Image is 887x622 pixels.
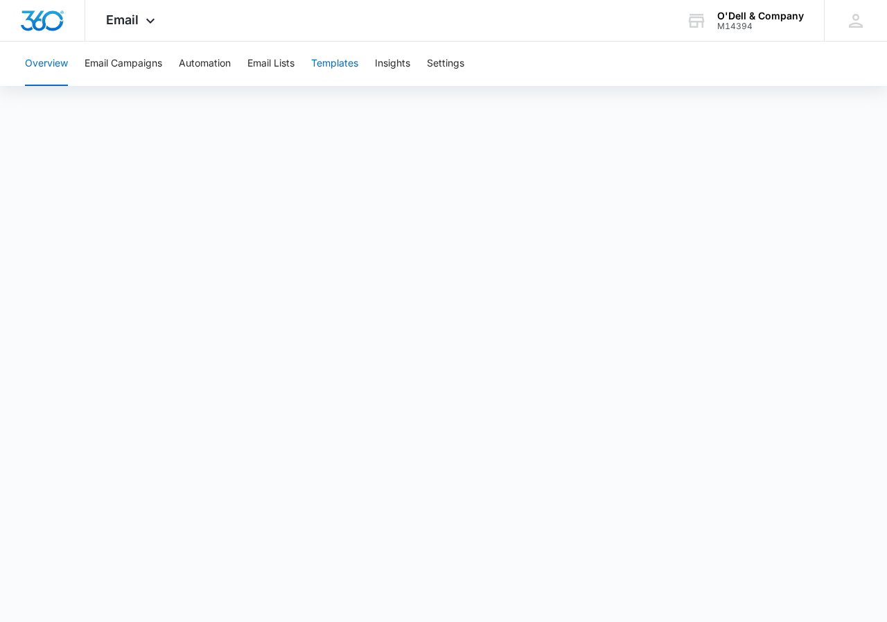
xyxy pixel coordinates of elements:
button: Automation [179,42,231,86]
button: Settings [427,42,464,86]
button: Email Campaigns [85,42,162,86]
button: Insights [375,42,410,86]
button: Overview [25,42,68,86]
span: Email [106,12,139,27]
div: account name [717,10,804,21]
div: account id [717,21,804,31]
button: Templates [311,42,358,86]
button: Email Lists [247,42,295,86]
